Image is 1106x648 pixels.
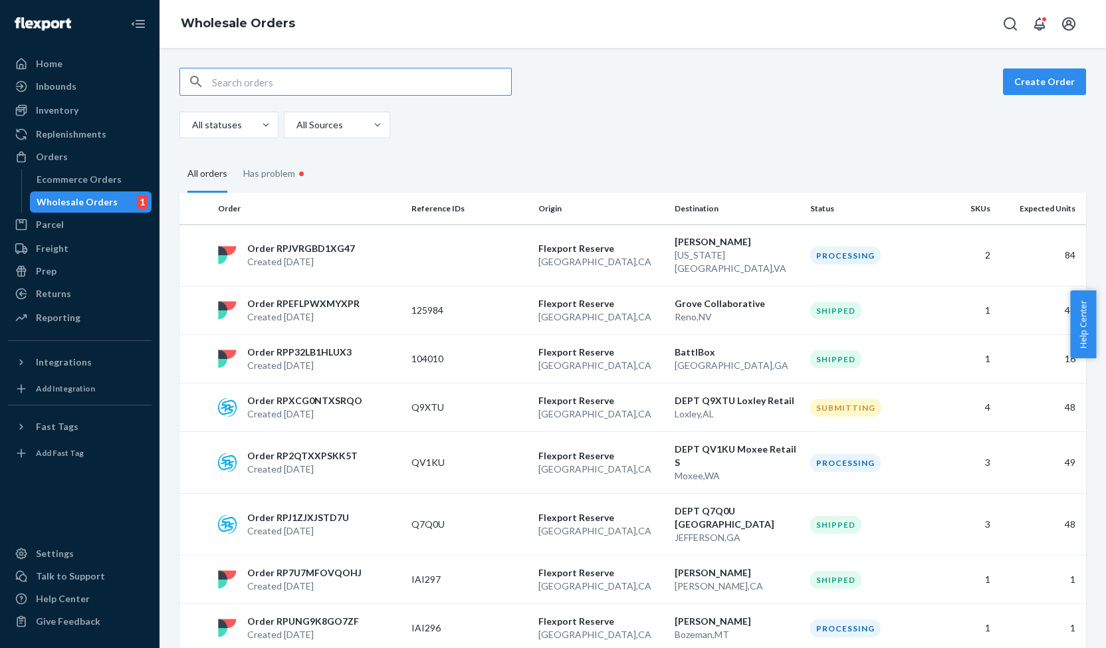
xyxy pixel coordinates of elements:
a: Parcel [8,214,152,235]
img: flexport logo [218,619,237,637]
button: Close Navigation [125,11,152,37]
div: All orders [187,156,227,193]
p: Order RP7U7MFOVQOHJ [247,566,362,580]
div: Inbounds [36,80,76,93]
p: Bozeman , MT [675,628,800,641]
p: QV1KU [411,456,518,469]
td: 1 [932,335,995,383]
div: Replenishments [36,128,106,141]
p: [PERSON_NAME] [675,235,800,249]
span: Help Center [1070,290,1096,358]
div: Reporting [36,311,80,324]
p: [PERSON_NAME] [675,615,800,628]
img: flexport logo [218,570,237,589]
p: DEPT Q9XTU Loxley Retail [675,394,800,407]
div: Processing [810,454,881,472]
a: Ecommerce Orders [30,169,152,190]
td: 4 [932,383,995,432]
a: Inventory [8,100,152,121]
img: flexport logo [218,246,237,265]
p: Created [DATE] [247,310,360,324]
th: SKUs [932,193,995,225]
ol: breadcrumbs [170,5,306,43]
p: 125984 [411,304,518,317]
div: Give Feedback [36,615,100,628]
a: Home [8,53,152,74]
th: Destination [669,193,806,225]
p: Flexport Reserve [538,297,664,310]
p: Created [DATE] [247,463,358,476]
td: 3 [932,494,995,556]
a: Orders [8,146,152,167]
a: Prep [8,261,152,282]
div: Processing [810,619,881,637]
p: Loxley , AL [675,407,800,421]
td: 49 [996,432,1086,494]
p: [GEOGRAPHIC_DATA] , CA [538,463,664,476]
p: Grove Collaborative [675,297,800,310]
p: Flexport Reserve [538,615,664,628]
p: Moxee , WA [675,469,800,483]
p: Reno , NV [675,310,800,324]
div: Shipped [810,516,861,534]
th: Expected Units [996,193,1086,225]
div: Inventory [36,104,78,117]
a: Wholesale Orders1 [30,191,152,213]
p: JEFFERSON , GA [675,531,800,544]
p: IAI297 [411,573,518,586]
p: Flexport Reserve [538,449,664,463]
div: Talk to Support [36,570,105,583]
div: Orders [36,150,68,163]
p: [PERSON_NAME] , CA [675,580,800,593]
p: Created [DATE] [247,628,359,641]
p: Q7Q0U [411,518,518,531]
div: Add Fast Tag [36,447,84,459]
p: [GEOGRAPHIC_DATA] , CA [538,407,664,421]
div: Help Center [36,592,90,605]
button: Open notifications [1026,11,1053,37]
input: All Sources [295,118,296,132]
p: IAI296 [411,621,518,635]
button: Talk to Support [8,566,152,587]
div: Shipped [810,302,861,320]
input: Search orders [212,68,511,95]
p: Order RPEFLPWXMYXPR [247,297,360,310]
iframe: Opens a widget where you can chat to one of our agents [1022,608,1093,641]
img: flexport logo [218,301,237,320]
p: [GEOGRAPHIC_DATA] , CA [538,628,664,641]
div: Home [36,57,62,70]
a: Add Integration [8,378,152,399]
div: Integrations [36,356,92,369]
td: 1 [932,556,995,604]
button: Give Feedback [8,611,152,632]
p: Created [DATE] [247,359,352,372]
p: Flexport Reserve [538,511,664,524]
a: Reporting [8,307,152,328]
p: [GEOGRAPHIC_DATA] , CA [538,524,664,538]
a: Freight [8,238,152,259]
div: Processing [810,247,881,265]
img: Flexport logo [15,17,71,31]
td: 48 [996,286,1086,335]
p: [PERSON_NAME] [675,566,800,580]
img: flexport logo [218,350,237,368]
button: Create Order [1003,68,1086,95]
p: Flexport Reserve [538,346,664,359]
button: Open account menu [1055,11,1082,37]
p: DEPT QV1KU Moxee Retail S [675,443,800,469]
div: Shipped [810,571,861,589]
td: 48 [996,383,1086,432]
div: Settings [36,547,74,560]
p: [GEOGRAPHIC_DATA] , GA [675,359,800,372]
p: Order RPP32LB1HLUX3 [247,346,352,359]
p: Created [DATE] [247,524,349,538]
td: 1 [932,286,995,335]
p: Created [DATE] [247,407,362,421]
div: Prep [36,265,56,278]
div: Parcel [36,218,64,231]
p: Order RPJVRGBD1XG47 [247,242,355,255]
p: [GEOGRAPHIC_DATA] , CA [538,310,664,324]
a: Wholesale Orders [181,16,295,31]
p: Order RPXCG0NTXSRQO [247,394,362,407]
div: Add Integration [36,383,95,394]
